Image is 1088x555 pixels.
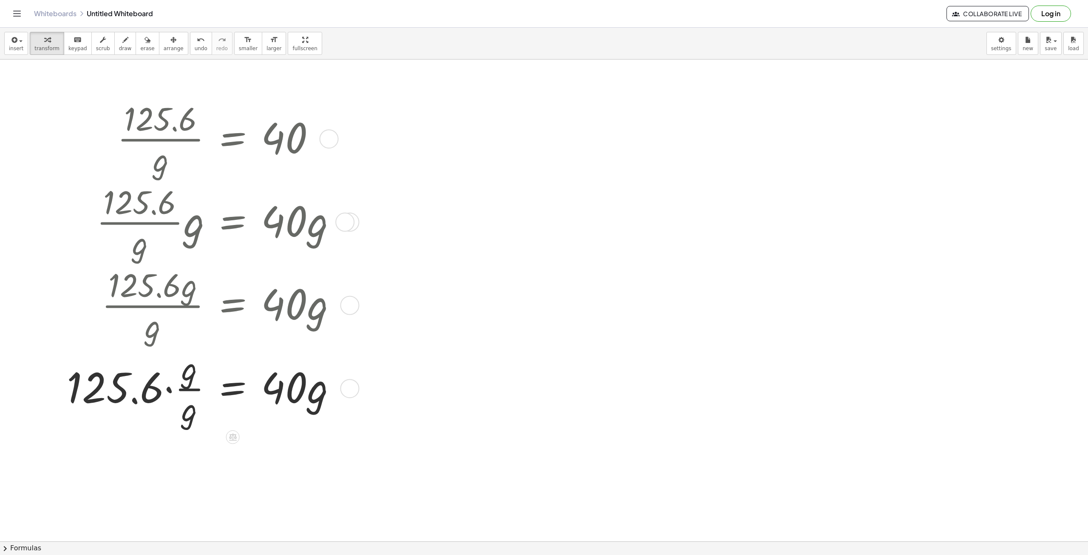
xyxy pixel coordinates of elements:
span: new [1023,46,1033,51]
span: fullscreen [292,46,317,51]
div: Apply the same math to both sides of the equation [226,430,240,444]
span: draw [119,46,132,51]
button: keyboardkeypad [64,32,92,55]
button: undoundo [190,32,212,55]
i: keyboard [74,35,82,45]
i: undo [197,35,205,45]
i: format_size [270,35,278,45]
span: undo [195,46,207,51]
button: Collaborate Live [946,6,1029,21]
button: new [1018,32,1038,55]
button: redoredo [212,32,232,55]
button: load [1063,32,1084,55]
span: larger [266,46,281,51]
span: Collaborate Live [954,10,1022,17]
span: redo [216,46,228,51]
button: Log in [1031,6,1071,22]
button: format_sizelarger [262,32,286,55]
span: arrange [164,46,184,51]
button: draw [114,32,136,55]
button: format_sizesmaller [234,32,262,55]
button: save [1040,32,1062,55]
a: Whiteboards [34,9,76,18]
i: redo [218,35,226,45]
button: scrub [91,32,115,55]
button: settings [986,32,1016,55]
i: format_size [244,35,252,45]
button: fullscreen [288,32,322,55]
button: Toggle navigation [10,7,24,20]
button: arrange [159,32,188,55]
span: insert [9,46,23,51]
span: scrub [96,46,110,51]
span: keypad [68,46,87,51]
span: transform [34,46,59,51]
span: save [1045,46,1057,51]
span: load [1068,46,1079,51]
button: insert [4,32,28,55]
span: erase [140,46,154,51]
button: transform [30,32,64,55]
span: settings [991,46,1011,51]
button: erase [136,32,159,55]
span: smaller [239,46,258,51]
